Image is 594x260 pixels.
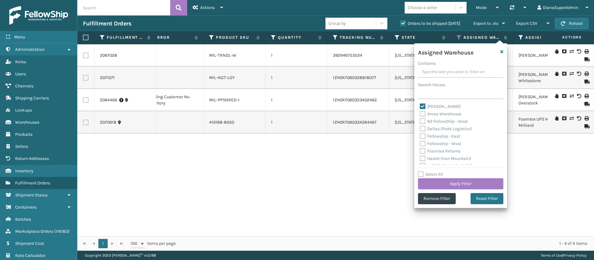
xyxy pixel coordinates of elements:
i: Change shipping [570,94,573,98]
h4: Assigned Warehouse [418,47,473,56]
span: Administration [15,47,45,52]
i: Change shipping [570,116,573,121]
label: Select All [418,172,443,177]
td: [PERSON_NAME] UPS Overstock [513,89,575,111]
i: Print Label [584,94,588,98]
i: On Hold [555,72,558,76]
i: Mark as Shipped [584,80,588,84]
img: logo [9,6,68,25]
label: Tracking Number [340,35,377,40]
i: Mark as Shipped [584,57,588,62]
label: [PERSON_NAME] [420,104,461,109]
i: Cancel Fulfillment Order [562,116,566,121]
label: Fellowship - West [420,141,461,146]
div: Choose a seller [408,4,437,11]
span: Fulfillment Orders [15,180,50,186]
i: Void Label [577,72,581,76]
div: Group by [329,20,346,27]
a: MIL-NGT-LGY [209,75,235,80]
td: [US_STATE] [389,44,451,67]
label: Quantity [278,35,315,40]
i: Change shipping [570,72,573,76]
span: Products [15,132,32,137]
label: Fulfillment Order Id [107,35,144,40]
a: MIL-TRNDL-W [209,53,236,58]
div: 1 - 4 of 4 items [184,240,587,247]
label: Error [154,35,192,40]
span: 100 [131,240,140,247]
a: 410168-8050 [209,120,234,125]
i: On Hold [555,94,558,98]
span: Roles [15,59,26,64]
button: Reload [555,18,588,29]
td: [US_STATE] [389,67,451,89]
span: Shipment Status [15,192,48,198]
span: Marketplace Orders [15,229,53,234]
label: Assigned Warehouse [463,35,501,40]
span: Export to .xls [473,21,498,26]
i: Print Label [584,72,588,76]
td: [US_STATE] [389,89,451,111]
i: Print Label [584,116,588,121]
i: Print Label [584,49,588,54]
span: Actions [543,32,586,42]
i: On Hold [555,116,558,121]
td: [PERSON_NAME] [513,44,575,67]
label: Arosa Warehouse [420,111,461,117]
span: Sellers [15,144,28,149]
label: Contains [418,60,436,67]
i: Mark as Shipped [584,102,588,106]
i: Cancel Fulfillment Order [562,49,566,54]
label: Search Values [418,82,445,88]
a: Terms of Use [541,253,562,258]
div: | [541,251,587,260]
label: Orders to be shipped [DATE] [400,21,460,26]
span: Return Addresses [15,156,49,161]
span: Channels [15,83,33,89]
td: [US_STATE] [389,111,451,134]
span: Lookups [15,108,32,113]
label: B2 FellowShip - West [420,119,468,124]
span: Shipping Carriers [15,95,49,101]
i: Change shipping [570,49,573,54]
label: Product SKU [216,35,253,40]
button: Reset Filter [471,193,503,204]
span: ( 116183 ) [54,229,70,234]
td: [PERSON_NAME] UPS Whitestone [513,67,575,89]
td: 1 [265,111,327,134]
label: Foamtex Returns [420,148,460,154]
i: Void Label [577,116,581,121]
a: 1ZH0R7060334264467 [333,120,377,125]
button: Remove Filter [418,193,456,204]
label: Assigned Carrier [525,35,563,40]
a: 2071071 [100,75,115,81]
label: Fellowship - East [420,134,460,139]
span: Shipment Cost [15,241,44,246]
a: MIL-PPSNRED-1 [209,97,239,103]
label: IL [GEOGRAPHIC_DATA] [420,163,472,169]
a: 1ZH0R7060323402462 [333,97,377,103]
h3: Fulfillment Orders [83,20,131,27]
span: Inventory [15,168,33,174]
a: 2067028 [100,52,117,59]
td: 1 [265,67,327,89]
label: Dallas (Peak Logistics) [420,126,472,131]
td: Pending Customer No Inventory [142,89,204,111]
label: State [402,35,439,40]
span: items per page [131,239,176,248]
input: Type the text you wish to filter on [418,67,503,78]
a: 1 [98,239,108,248]
td: 1 [265,89,327,111]
span: Batches [15,217,31,222]
i: Mark as Shipped [584,124,588,129]
span: Actions [200,5,215,10]
a: 392946753524 [333,53,362,58]
td: 1 [265,44,327,67]
span: Users [15,71,26,77]
a: Privacy Policy [563,253,587,258]
a: 2064466 [100,97,117,103]
button: Apply Filter [418,178,503,189]
i: Cancel Fulfillment Order [562,72,566,76]
span: Export CSV [516,21,537,26]
span: Menu [14,34,25,40]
